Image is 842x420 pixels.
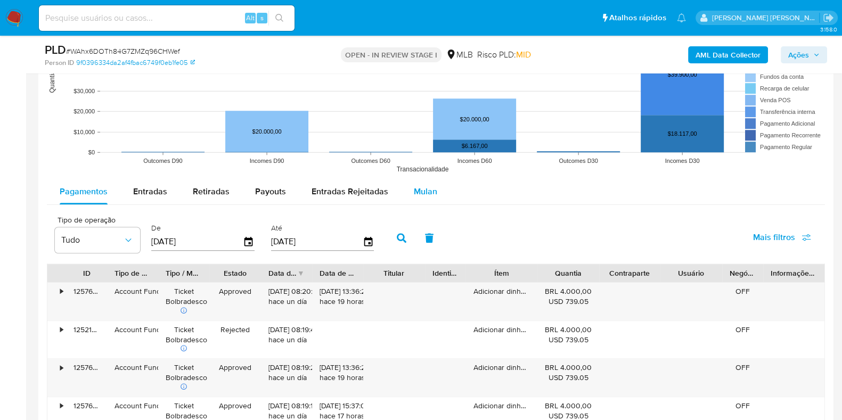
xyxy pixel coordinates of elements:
[688,46,768,63] button: AML Data Collector
[446,49,473,61] div: MLB
[76,58,195,68] a: 9f0396334da2af4fbac6749f0eb1fe05
[341,47,442,62] p: OPEN - IN REVIEW STAGE I
[66,46,180,56] span: # WAhx6DOTh84G7ZMZq96CHWef
[788,46,809,63] span: Ações
[45,58,74,68] b: Person ID
[609,12,666,23] span: Atalhos rápidos
[823,12,834,23] a: Sair
[712,13,820,23] p: danilo.toledo@mercadolivre.com
[516,48,531,61] span: MID
[268,11,290,26] button: search-icon
[677,13,686,22] a: Notificações
[696,46,761,63] b: AML Data Collector
[820,25,837,34] span: 3.158.0
[45,41,66,58] b: PLD
[781,46,827,63] button: Ações
[260,13,264,23] span: s
[39,11,295,25] input: Pesquise usuários ou casos...
[477,49,531,61] span: Risco PLD:
[246,13,255,23] span: Alt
